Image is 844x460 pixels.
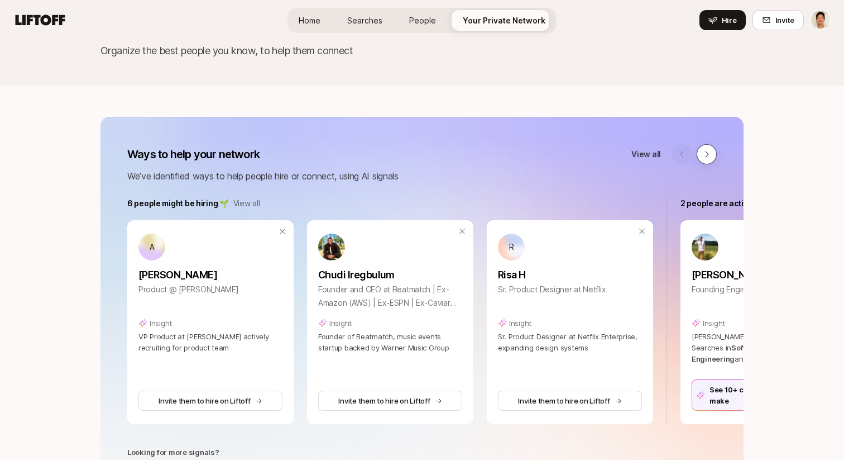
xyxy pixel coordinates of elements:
[318,260,462,283] a: Chudi Iregbulum
[692,267,836,283] p: [PERSON_NAME]
[318,391,462,411] button: Invite them to hire on Liftoff
[138,234,282,260] a: A
[318,332,449,352] span: Founder of Beatmatch, music events startup backed by Warner Music Group
[100,43,744,59] p: Organize the best people you know, to help them connect
[127,146,260,162] p: Ways to help your network
[318,283,462,310] p: Founder and CEO at Beatmatch | Ex-Amazon (AWS) | Ex-ESPN | Ex-Caviar (Acq. Square) | Backed by Wa...
[138,283,282,296] p: Product @ [PERSON_NAME]
[692,260,836,283] a: [PERSON_NAME]
[138,260,282,283] a: [PERSON_NAME]
[699,10,746,30] button: Hire
[498,283,642,296] p: Sr. Product Designer at Netflix
[127,197,229,210] p: 6 people might be hiring 🌱
[811,11,830,30] img: Jeremy Chen
[498,332,637,352] span: Sr. Product Designer at Netflix Enterprise, expanding design systems
[498,260,642,283] a: Risa H
[127,169,717,183] p: We’ve identified ways to help people hire or connect, using AI signals
[509,317,531,329] p: Insight
[692,234,718,260] img: 23676b67_9673_43bb_8dff_2aeac9933bfb.jpg
[233,197,260,210] a: View all
[752,10,804,30] button: Invite
[138,391,282,411] button: Invite them to hire on Liftoff
[127,447,219,458] p: Looking for more signals?
[509,240,514,254] p: R
[150,317,172,329] p: Insight
[299,15,320,26] span: Home
[138,267,282,283] p: [PERSON_NAME]
[454,10,554,31] a: Your Private Network
[318,234,345,260] img: b5974e06_8c38_4bd6_8b42_59887dfd714c.jpg
[463,15,545,26] span: Your Private Network
[329,317,352,329] p: Insight
[347,15,382,26] span: Searches
[498,234,642,260] a: R
[631,148,661,161] a: View all
[735,354,747,363] span: and
[400,10,445,31] a: People
[811,10,831,30] button: Jeremy Chen
[692,283,836,296] p: Founding Engineering Lead at Liftoff
[138,332,269,352] span: VP Product at [PERSON_NAME] actively recruiting for product team
[498,391,642,411] button: Invite them to hire on Liftoff
[409,15,436,26] span: People
[703,317,725,329] p: Insight
[722,15,737,26] span: Hire
[692,332,819,352] span: [PERSON_NAME] is hiring on Liftoff for Searches in
[338,10,391,31] a: Searches
[775,15,794,26] span: Invite
[680,197,828,210] p: 2 people are actively hiring on Liftoff 🏆
[318,267,462,283] p: Chudi Iregbulum
[498,267,642,283] p: Risa H
[150,240,155,254] p: A
[290,10,329,31] a: Home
